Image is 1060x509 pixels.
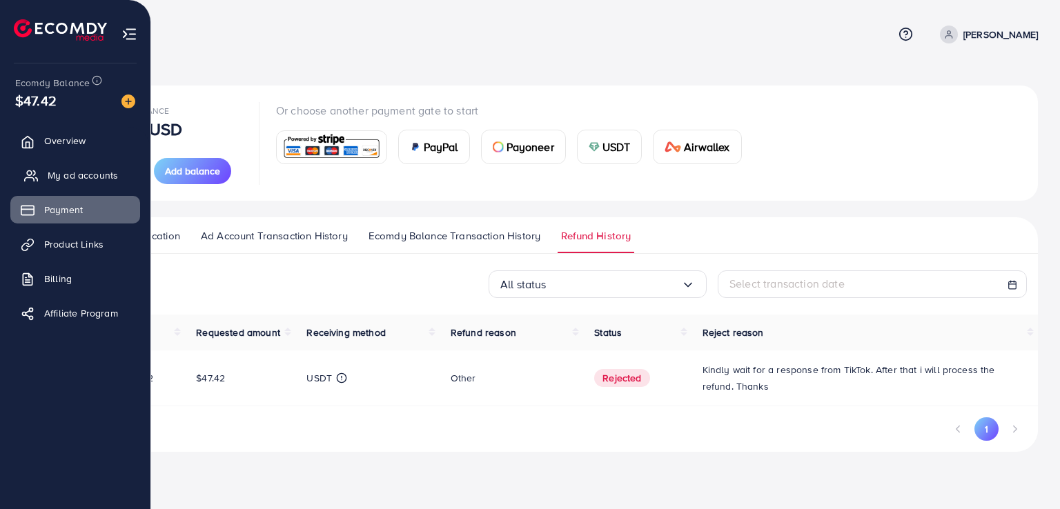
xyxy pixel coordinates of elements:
[934,26,1038,43] a: [PERSON_NAME]
[451,371,476,385] span: Other
[489,270,707,298] div: Search for option
[561,228,631,243] span: Refund History
[424,139,458,155] span: PayPal
[44,203,83,217] span: Payment
[276,102,753,119] p: Or choose another payment gate to start
[15,76,90,90] span: Ecomdy Balance
[602,139,631,155] span: USDT
[44,237,104,251] span: Product Links
[15,90,57,110] span: $47.42
[451,326,516,339] span: Refund reason
[281,132,382,162] img: card
[165,164,220,178] span: Add balance
[14,19,107,41] img: logo
[10,299,140,327] a: Affiliate Program
[201,228,348,243] span: Ad Account Transaction History
[684,139,729,155] span: Airwallex
[481,130,566,164] a: cardPayoneer
[154,158,231,184] button: Add balance
[306,326,386,339] span: Receiving method
[10,196,140,223] a: Payment
[594,326,622,339] span: Status
[196,371,225,385] span: $47.42
[547,274,681,295] input: Search for option
[729,276,845,291] span: Select transaction date
[703,326,764,339] span: Reject reason
[44,134,86,148] span: Overview
[398,130,470,164] a: cardPayPal
[507,139,554,155] span: Payoneer
[703,361,1013,395] p: Kindly wait for a response from TikTok. After that i will process the refund. Thanks
[10,161,140,189] a: My ad accounts
[974,417,999,441] button: Go to page 1
[500,274,547,295] span: All status
[946,417,1027,441] ul: Pagination
[653,130,741,164] a: cardAirwallex
[10,230,140,258] a: Product Links
[594,369,649,387] span: Rejected
[306,370,332,386] p: USDT
[963,26,1038,43] p: [PERSON_NAME]
[410,141,421,152] img: card
[577,130,642,164] a: cardUSDT
[121,26,137,42] img: menu
[10,265,140,292] a: Billing
[369,228,540,243] span: Ecomdy Balance Transaction History
[44,272,72,286] span: Billing
[196,326,280,339] span: Requested amount
[48,168,118,182] span: My ad accounts
[1001,447,1050,499] iframe: Chat
[276,130,387,164] a: card
[493,141,504,152] img: card
[665,141,681,152] img: card
[121,94,135,108] img: image
[10,127,140,154] a: Overview
[589,141,600,152] img: card
[44,306,118,320] span: Affiliate Program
